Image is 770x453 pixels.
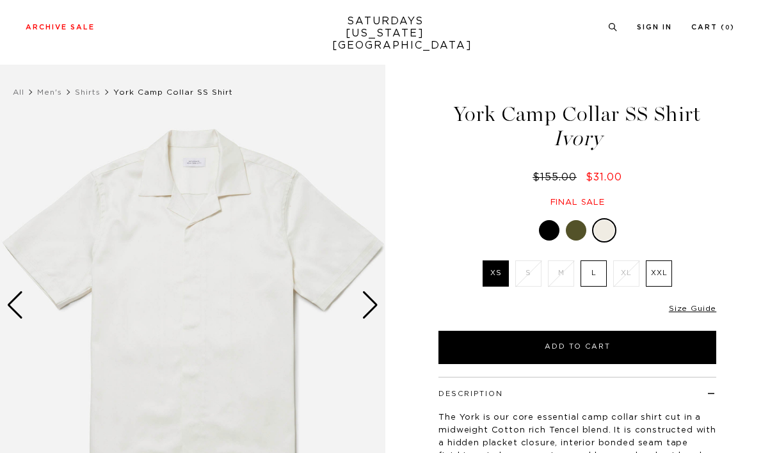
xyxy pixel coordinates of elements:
del: $155.00 [533,172,582,182]
button: Description [438,390,503,397]
span: York Camp Collar SS Shirt [113,88,233,96]
a: Size Guide [669,305,716,312]
a: All [13,88,24,96]
a: Sign In [637,24,672,31]
a: Archive Sale [26,24,95,31]
span: Ivory [437,128,718,149]
span: $31.00 [586,172,622,182]
div: Final sale [437,197,718,208]
div: Previous slide [6,291,24,319]
div: Next slide [362,291,379,319]
button: Add to Cart [438,331,716,364]
a: Cart (0) [691,24,735,31]
small: 0 [725,25,730,31]
a: Shirts [75,88,100,96]
label: L [581,260,607,287]
a: SATURDAYS[US_STATE][GEOGRAPHIC_DATA] [332,15,438,52]
label: XXL [646,260,672,287]
a: Men's [37,88,62,96]
h1: York Camp Collar SS Shirt [437,104,718,149]
label: XS [483,260,509,287]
